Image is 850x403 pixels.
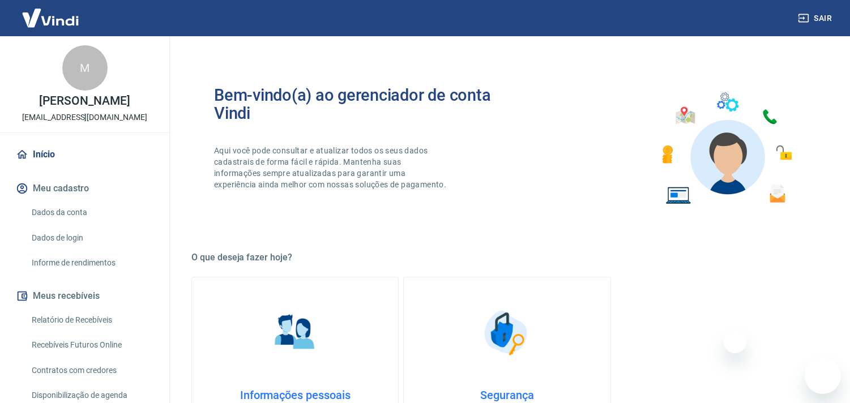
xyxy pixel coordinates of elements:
[805,358,841,394] iframe: Botão para abrir a janela de mensagens
[22,112,147,123] p: [EMAIL_ADDRESS][DOMAIN_NAME]
[214,86,507,122] h2: Bem-vindo(a) ao gerenciador de conta Vindi
[39,95,130,107] p: [PERSON_NAME]
[27,333,156,357] a: Recebíveis Futuros Online
[14,1,87,35] img: Vindi
[27,251,156,275] a: Informe de rendimentos
[796,8,836,29] button: Sair
[14,176,156,201] button: Meu cadastro
[214,145,449,190] p: Aqui você pode consultar e atualizar todos os seus dados cadastrais de forma fácil e rápida. Mant...
[27,226,156,250] a: Dados de login
[479,305,535,361] img: Segurança
[14,142,156,167] a: Início
[422,388,592,402] h4: Segurança
[14,284,156,308] button: Meus recebíveis
[267,305,323,361] img: Informações pessoais
[27,359,156,382] a: Contratos com credores
[724,331,746,353] iframe: Fechar mensagem
[191,252,823,263] h5: O que deseja fazer hoje?
[210,388,380,402] h4: Informações pessoais
[62,45,108,91] div: M
[652,86,800,211] img: Imagem de um avatar masculino com diversos icones exemplificando as funcionalidades do gerenciado...
[27,308,156,332] a: Relatório de Recebíveis
[27,201,156,224] a: Dados da conta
